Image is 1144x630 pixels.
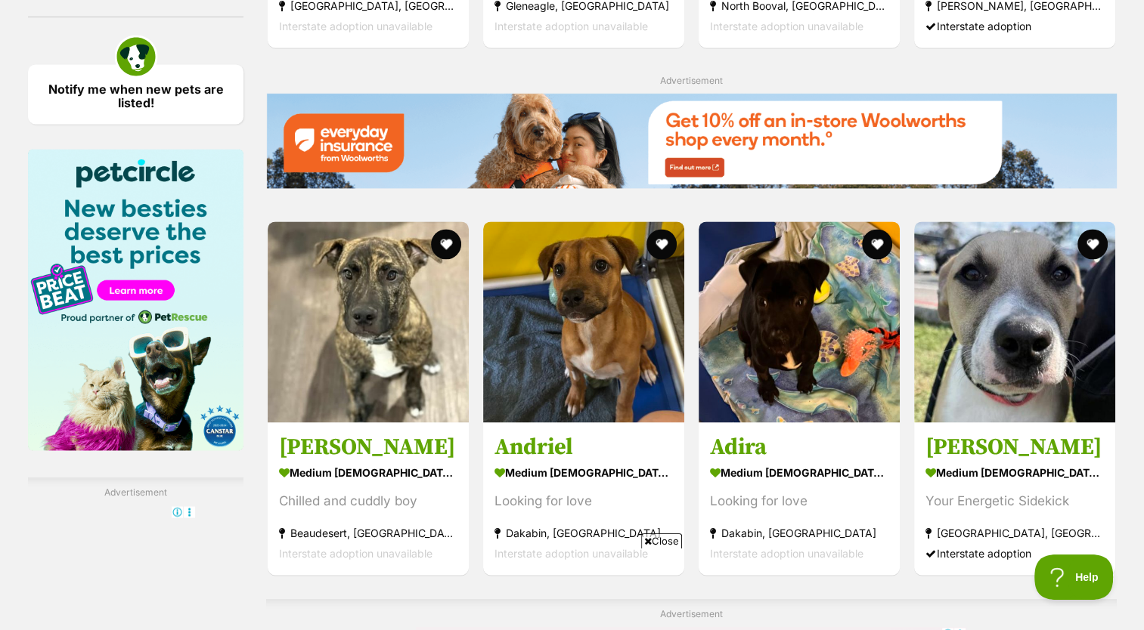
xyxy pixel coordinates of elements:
strong: medium [DEMOGRAPHIC_DATA] Dog [925,462,1104,483]
div: Interstate adoption [925,16,1104,36]
span: Advertisement [660,75,723,86]
h3: Adira [710,433,888,462]
h3: [PERSON_NAME] [279,433,457,462]
div: Your Energetic Sidekick [925,491,1104,511]
button: favourite [1077,229,1108,259]
img: Adira - Kelpie x American Staffordshire Bull Terrier Dog [699,221,900,422]
div: Looking for love [710,491,888,511]
span: Interstate adoption unavailable [279,20,432,32]
img: Everyday Insurance promotional banner [266,93,1117,187]
span: Interstate adoption unavailable [494,20,648,32]
a: Notify me when new pets are listed! [28,64,243,124]
button: favourite [646,229,677,259]
strong: medium [DEMOGRAPHIC_DATA] Dog [710,462,888,483]
iframe: Help Scout Beacon - Open [1034,554,1114,600]
a: [PERSON_NAME] medium [DEMOGRAPHIC_DATA] Dog Chilled and cuddly boy Beaudesert, [GEOGRAPHIC_DATA] ... [268,422,469,575]
a: Everyday Insurance promotional banner [266,93,1117,190]
iframe: Advertisement [297,554,848,622]
a: Andriel medium [DEMOGRAPHIC_DATA] Dog Looking for love Dakabin, [GEOGRAPHIC_DATA] Interstate adop... [483,422,684,575]
strong: Dakabin, [GEOGRAPHIC_DATA] [710,523,888,543]
h3: Andriel [494,433,673,462]
div: Looking for love [494,491,673,511]
img: Andriel - Kelpie x American Staffordshire Bull Terrier Dog [483,221,684,422]
span: Interstate adoption unavailable [710,20,863,32]
h3: [PERSON_NAME] [925,433,1104,462]
span: Interstate adoption unavailable [710,547,863,560]
strong: Beaudesert, [GEOGRAPHIC_DATA] [279,523,457,543]
img: Tate - American Staffordshire Terrier Dog [914,221,1115,422]
div: Chilled and cuddly boy [279,491,457,511]
div: Interstate adoption [925,543,1104,564]
strong: medium [DEMOGRAPHIC_DATA] Dog [279,462,457,483]
img: Benny - Bull Arab Dog [268,221,469,422]
strong: Dakabin, [GEOGRAPHIC_DATA] [494,523,673,543]
span: Interstate adoption unavailable [279,547,432,560]
strong: medium [DEMOGRAPHIC_DATA] Dog [494,462,673,483]
button: favourite [862,229,892,259]
span: Close [641,533,682,548]
button: favourite [431,229,461,259]
a: Adira medium [DEMOGRAPHIC_DATA] Dog Looking for love Dakabin, [GEOGRAPHIC_DATA] Interstate adopti... [699,422,900,575]
strong: [GEOGRAPHIC_DATA], [GEOGRAPHIC_DATA] [925,523,1104,543]
a: [PERSON_NAME] medium [DEMOGRAPHIC_DATA] Dog Your Energetic Sidekick [GEOGRAPHIC_DATA], [GEOGRAPHI... [914,422,1115,575]
img: Pet Circle promo banner [28,149,243,451]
